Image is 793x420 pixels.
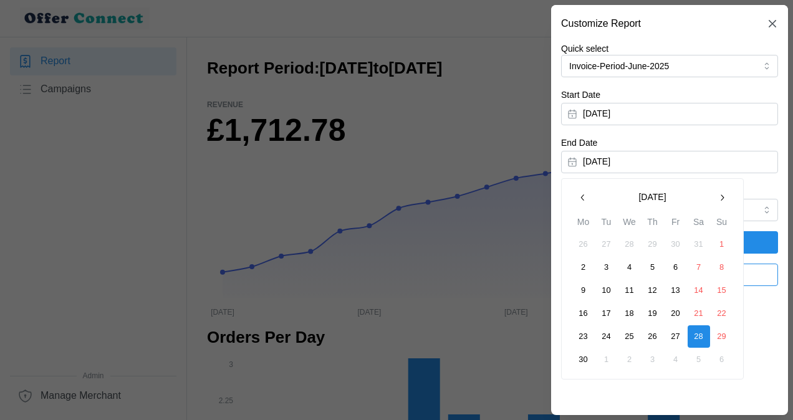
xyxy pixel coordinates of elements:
th: Th [641,215,664,233]
button: [DATE] [594,186,711,209]
button: 30 June 2025 [572,348,595,371]
button: 3 June 2025 [595,256,618,279]
button: 4 July 2025 [665,348,687,371]
button: 9 June 2025 [572,279,595,302]
button: 21 June 2025 [688,302,710,325]
button: 5 July 2025 [688,348,710,371]
button: 29 May 2025 [642,233,664,255]
button: 1 June 2025 [711,233,733,255]
button: 31 May 2025 [688,233,710,255]
button: 6 June 2025 [665,256,687,279]
button: 29 June 2025 [711,325,733,348]
button: 13 June 2025 [665,279,687,302]
button: 23 June 2025 [572,325,595,348]
button: 20 June 2025 [665,302,687,325]
button: 30 May 2025 [665,233,687,255]
label: Start Date [561,88,600,102]
th: Fr [664,215,687,233]
button: 12 June 2025 [642,279,664,302]
button: 11 June 2025 [618,279,641,302]
button: 26 June 2025 [642,325,664,348]
th: Tu [595,215,618,233]
th: Su [710,215,733,233]
label: End Date [561,136,597,150]
p: Quick select [561,42,778,55]
button: 18 June 2025 [618,302,641,325]
button: [DATE] [561,151,778,173]
button: 26 May 2025 [572,233,595,255]
button: 3 July 2025 [642,348,664,371]
button: 27 June 2025 [665,325,687,348]
button: 25 June 2025 [618,325,641,348]
button: 14 June 2025 [688,279,710,302]
button: 2 June 2025 [572,256,595,279]
button: 22 June 2025 [711,302,733,325]
button: 17 June 2025 [595,302,618,325]
button: 28 June 2025 [688,325,710,348]
button: 6 July 2025 [711,348,733,371]
button: 8 June 2025 [711,256,733,279]
button: 2 July 2025 [618,348,641,371]
th: Mo [572,215,595,233]
button: 19 June 2025 [642,302,664,325]
button: 15 June 2025 [711,279,733,302]
button: 4 June 2025 [618,256,641,279]
button: 16 June 2025 [572,302,595,325]
h2: Customize Report [561,19,641,29]
button: 27 May 2025 [595,233,618,255]
button: Invoice-Period-June-2025 [561,55,778,77]
button: 28 May 2025 [618,233,641,255]
th: We [618,215,641,233]
button: [DATE] [561,103,778,125]
button: 1 July 2025 [595,348,618,371]
th: Sa [687,215,710,233]
button: 7 June 2025 [688,256,710,279]
button: 10 June 2025 [595,279,618,302]
button: 5 June 2025 [642,256,664,279]
button: 24 June 2025 [595,325,618,348]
